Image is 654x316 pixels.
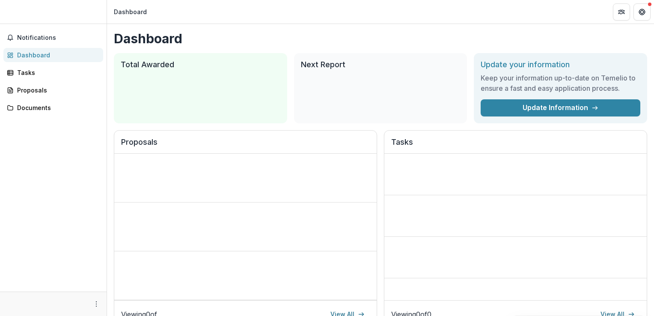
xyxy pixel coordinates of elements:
button: Get Help [633,3,651,21]
button: More [91,299,101,309]
a: Proposals [3,83,103,97]
h3: Keep your information up-to-date on Temelio to ensure a fast and easy application process. [481,73,640,93]
button: Notifications [3,31,103,45]
h2: Tasks [391,137,640,154]
div: Documents [17,103,96,112]
a: Dashboard [3,48,103,62]
div: Tasks [17,68,96,77]
span: Notifications [17,34,100,42]
h1: Dashboard [114,31,647,46]
div: Proposals [17,86,96,95]
a: Documents [3,101,103,115]
h2: Next Report [301,60,461,69]
h2: Total Awarded [121,60,280,69]
a: Update Information [481,99,640,116]
h2: Proposals [121,137,370,154]
button: Partners [613,3,630,21]
a: Tasks [3,66,103,80]
nav: breadcrumb [110,6,150,18]
div: Dashboard [114,7,147,16]
h2: Update your information [481,60,640,69]
div: Dashboard [17,51,96,60]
